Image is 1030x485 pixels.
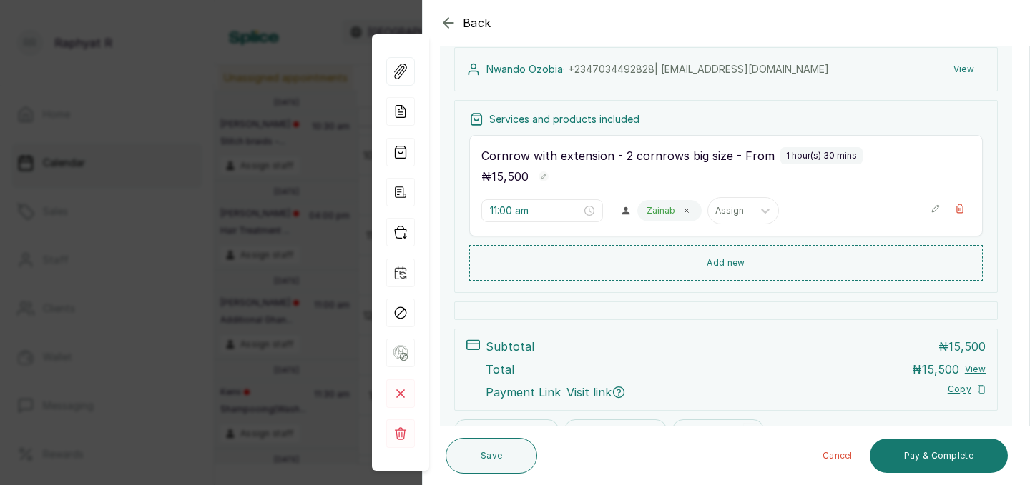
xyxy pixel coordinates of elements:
span: Back [463,14,491,31]
button: Copy [948,384,986,395]
button: Add Extra Charge [454,419,559,441]
p: Services and products included [489,112,639,126]
p: Nwando Ozobia · [486,62,829,76]
p: Total [486,361,514,378]
button: Add discount [672,419,764,441]
button: Save [446,438,537,474]
span: 15,500 [948,339,986,354]
p: ₦ [938,338,986,355]
button: Cancel [811,439,864,473]
span: Payment Link [486,384,561,401]
input: Select time [490,203,582,219]
button: Add promo code [564,419,667,441]
button: Add new [469,245,983,281]
span: 15,500 [491,169,529,184]
button: Pay & Complete [870,439,1008,473]
p: Cornrow with extension - 2 cornrows big size - From [481,147,775,164]
p: ₦ [912,361,959,378]
span: Visit link [566,384,626,401]
p: 1 hour(s) 30 mins [786,150,857,161]
p: Zainab [647,205,675,216]
button: View [942,56,986,82]
span: +234 7034492828 | [EMAIL_ADDRESS][DOMAIN_NAME] [568,63,829,75]
p: Subtotal [486,338,534,355]
button: Back [440,14,491,31]
button: View [965,364,986,375]
p: ₦ [481,168,529,185]
span: 15,500 [922,362,959,376]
